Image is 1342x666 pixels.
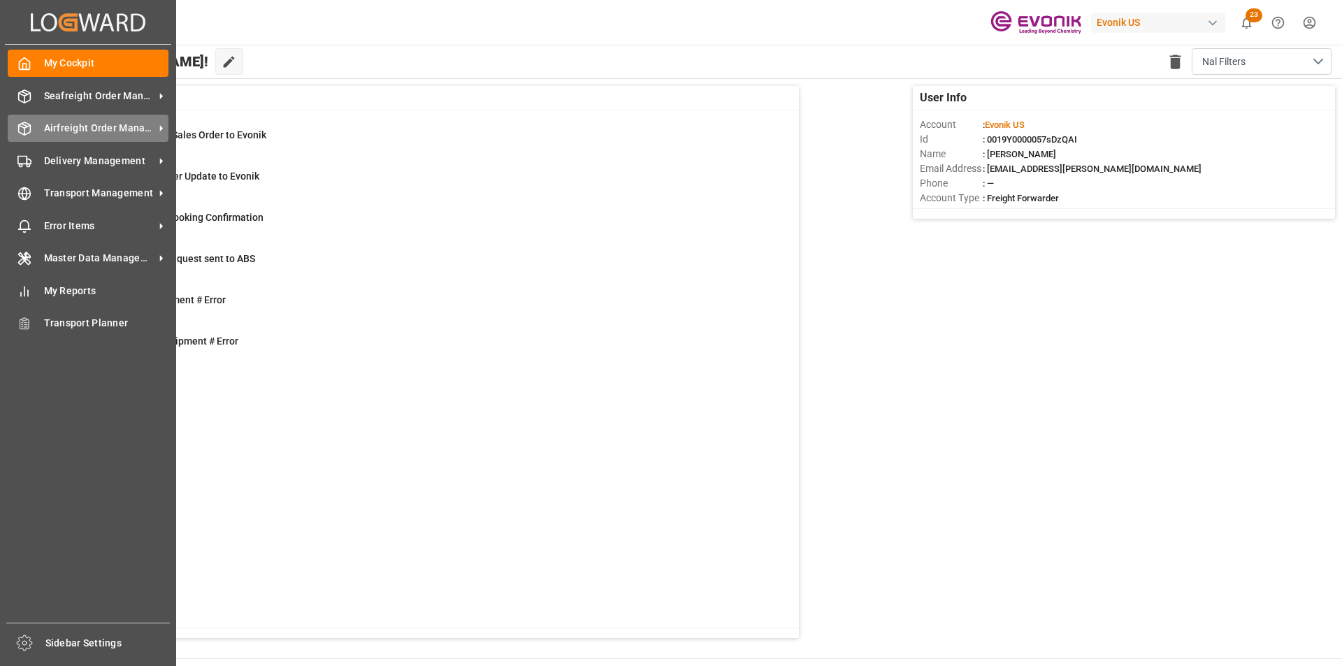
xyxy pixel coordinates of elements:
a: 0Error Sales Order Update to EvonikShipment [72,169,781,198]
span: ABS: Missing Booking Confirmation [107,212,264,223]
span: Account [920,117,983,132]
a: Transport Planner [8,310,168,337]
span: Account Type [920,191,983,205]
a: 1TU : Pre-Leg Shipment # ErrorTransport Unit [72,334,781,363]
button: Help Center [1262,7,1294,38]
span: Id [920,132,983,147]
a: 1Pending Bkg Request sent to ABSShipment [72,252,781,281]
span: My Cockpit [44,56,169,71]
span: Hello [PERSON_NAME]! [58,48,208,75]
span: Transport Management [44,186,154,201]
span: Email Address [920,161,983,176]
img: Evonik-brand-mark-Deep-Purple-RGB.jpeg_1700498283.jpeg [990,10,1081,35]
button: show 23 new notifications [1231,7,1262,38]
span: Transport Planner [44,316,169,331]
button: open menu [1192,48,1332,75]
span: Sidebar Settings [45,636,171,651]
span: Error Items [44,219,154,233]
a: My Cockpit [8,50,168,77]
span: Error on Initial Sales Order to Evonik [107,129,266,140]
span: Nal Filters [1202,55,1246,69]
a: 32ABS: Missing Booking ConfirmationShipment [72,210,781,240]
span: : 0019Y0000057sDzQAI [983,134,1077,145]
a: 0Error on Initial Sales Order to EvonikShipment [72,128,781,157]
span: Seafreight Order Management [44,89,154,103]
span: : [EMAIL_ADDRESS][PERSON_NAME][DOMAIN_NAME] [983,164,1202,174]
span: Error Sales Order Update to Evonik [107,171,259,182]
span: : [983,120,1025,130]
div: Evonik US [1091,13,1225,33]
span: : [PERSON_NAME] [983,149,1056,159]
span: Name [920,147,983,161]
span: User Info [920,89,967,106]
span: Phone [920,176,983,191]
span: 23 [1246,8,1262,22]
span: Evonik US [985,120,1025,130]
a: 2Main-Leg Shipment # ErrorShipment [72,293,781,322]
span: Pending Bkg Request sent to ABS [107,253,255,264]
button: Evonik US [1091,9,1231,36]
span: Delivery Management [44,154,154,168]
span: : — [983,178,994,189]
span: : Freight Forwarder [983,193,1059,203]
span: Airfreight Order Management [44,121,154,136]
span: My Reports [44,284,169,298]
a: My Reports [8,277,168,304]
span: Master Data Management [44,251,154,266]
